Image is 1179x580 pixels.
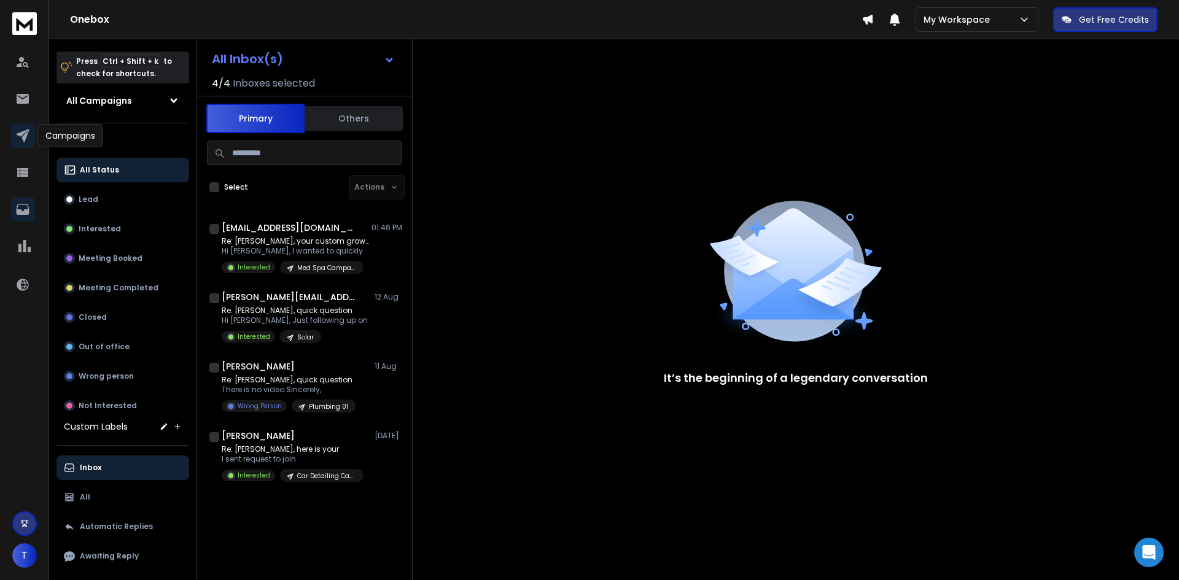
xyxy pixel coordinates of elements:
[64,420,128,433] h3: Custom Labels
[56,246,189,271] button: Meeting Booked
[222,385,356,395] p: There is no video Sincerely,
[222,360,295,373] h1: [PERSON_NAME]
[1079,14,1149,26] p: Get Free Credits
[297,263,356,273] p: Med Spa Campaign
[375,362,402,371] p: 11 Aug
[56,88,189,113] button: All Campaigns
[56,305,189,330] button: Closed
[222,315,368,325] p: Hi [PERSON_NAME], Just following up on
[233,76,315,91] h3: Inboxes selected
[79,312,107,322] p: Closed
[56,364,189,389] button: Wrong person
[37,124,103,147] div: Campaigns
[79,195,98,204] p: Lead
[222,236,369,246] p: Re: [PERSON_NAME], your custom growth
[212,53,283,65] h1: All Inbox(s)
[12,543,37,568] button: T
[238,332,270,341] p: Interested
[222,291,357,303] h1: [PERSON_NAME][EMAIL_ADDRESS][DOMAIN_NAME]
[56,276,189,300] button: Meeting Completed
[80,522,153,532] p: Automatic Replies
[76,55,172,80] p: Press to check for shortcuts.
[80,492,90,502] p: All
[297,471,356,481] p: Car Detailing Campaign
[222,375,356,385] p: Re: [PERSON_NAME], quick question
[80,551,139,561] p: Awaiting Reply
[309,402,348,411] p: Plumbing 01
[1053,7,1158,32] button: Get Free Credits
[224,182,248,192] label: Select
[79,371,134,381] p: Wrong person
[924,14,995,26] p: My Workspace
[56,514,189,539] button: Automatic Replies
[238,401,282,411] p: Wrong Person
[664,369,928,387] p: It’s the beginning of a legendary conversation
[79,401,137,411] p: Not Interested
[80,463,101,473] p: Inbox
[202,47,405,71] button: All Inbox(s)
[222,454,364,464] p: I sent request to join
[56,187,189,212] button: Lead
[372,223,402,233] p: 01:46 PM
[238,263,270,272] p: Interested
[66,95,132,107] h1: All Campaigns
[56,485,189,509] button: All
[56,334,189,359] button: Out of office
[79,283,158,293] p: Meeting Completed
[56,544,189,568] button: Awaiting Reply
[375,292,402,302] p: 12 Aug
[79,224,121,234] p: Interested
[79,342,130,352] p: Out of office
[222,306,368,315] p: Re: [PERSON_NAME], quick question
[1134,538,1164,567] div: Open Intercom Messenger
[79,253,142,263] p: Meeting Booked
[56,133,189,150] h3: Filters
[56,455,189,480] button: Inbox
[305,105,403,132] button: Others
[222,222,357,234] h1: [EMAIL_ADDRESS][DOMAIN_NAME]
[70,12,862,27] h1: Onebox
[238,471,270,480] p: Interested
[212,76,230,91] span: 4 / 4
[56,217,189,241] button: Interested
[56,158,189,182] button: All Status
[56,393,189,418] button: Not Interested
[101,54,160,68] span: Ctrl + Shift + k
[222,246,369,256] p: Hi [PERSON_NAME], I wanted to quickly
[80,165,119,175] p: All Status
[222,430,295,442] h1: [PERSON_NAME]
[297,333,314,342] p: Solar
[206,104,305,133] button: Primary
[12,12,37,35] img: logo
[222,444,364,454] p: Re: [PERSON_NAME], here is your
[375,431,402,441] p: [DATE]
